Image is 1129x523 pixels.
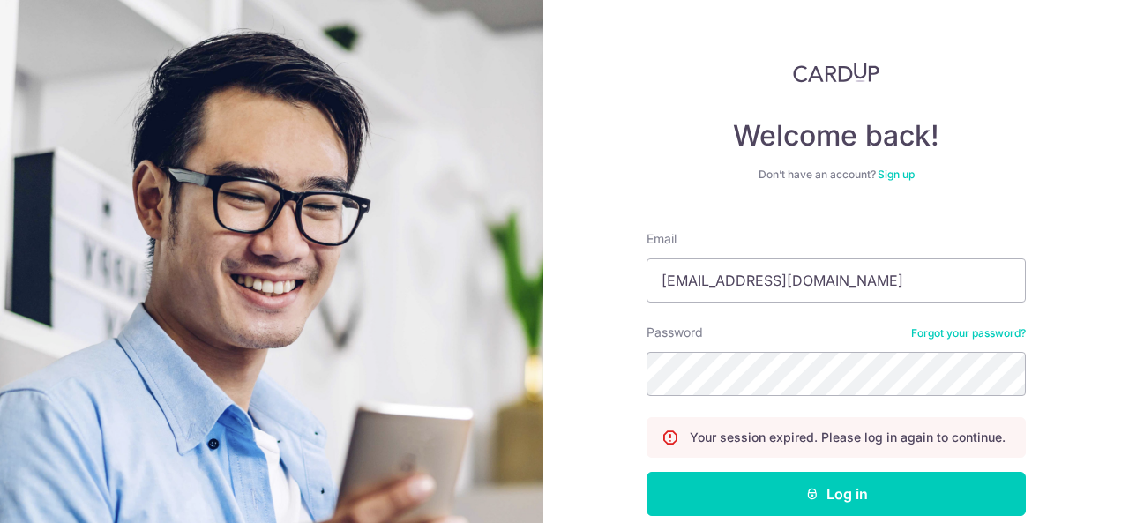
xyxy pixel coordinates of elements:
[647,472,1026,516] button: Log in
[647,168,1026,182] div: Don’t have an account?
[647,118,1026,153] h4: Welcome back!
[878,168,915,181] a: Sign up
[793,62,879,83] img: CardUp Logo
[647,324,703,341] label: Password
[911,326,1026,340] a: Forgot your password?
[647,258,1026,303] input: Enter your Email
[647,230,677,248] label: Email
[690,429,1006,446] p: Your session expired. Please log in again to continue.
